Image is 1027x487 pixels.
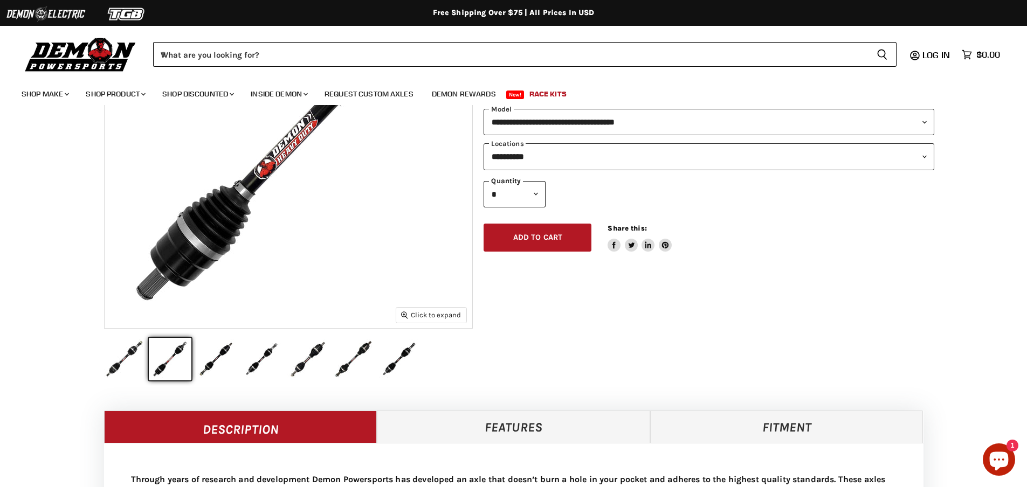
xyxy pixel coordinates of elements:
[377,411,650,443] a: Features
[154,83,240,105] a: Shop Discounted
[86,4,167,24] img: TGB Logo 2
[976,50,1000,60] span: $0.00
[868,42,897,67] button: Search
[243,83,314,105] a: Inside Demon
[506,91,525,99] span: New!
[104,411,377,443] a: Description
[396,308,466,322] button: Click to expand
[13,79,997,105] ul: Main menu
[484,224,591,252] button: Add to cart
[195,338,237,380] button: IMAGE thumbnail
[521,83,575,105] a: Race Kits
[286,338,329,380] button: IMAGE thumbnail
[13,83,75,105] a: Shop Make
[103,338,146,380] button: IMAGE thumbnail
[956,47,1005,62] a: $0.00
[78,83,152,105] a: Shop Product
[608,224,672,252] aside: Share this:
[922,50,950,60] span: Log in
[401,311,461,319] span: Click to expand
[5,4,86,24] img: Demon Electric Logo 2
[918,50,956,60] a: Log in
[484,109,934,135] select: modal-name
[240,338,283,380] button: IMAGE thumbnail
[316,83,422,105] a: Request Custom Axles
[153,42,868,67] input: When autocomplete results are available use up and down arrows to review and enter to select
[424,83,504,105] a: Demon Rewards
[484,143,934,170] select: keys
[378,338,421,380] button: IMAGE thumbnail
[980,443,1018,478] inbox-online-store-chat: Shopify online store chat
[608,224,646,232] span: Share this:
[149,338,191,380] button: IMAGE thumbnail
[513,233,563,242] span: Add to cart
[82,8,945,18] div: Free Shipping Over $75 | All Prices In USD
[153,42,897,67] form: Product
[332,338,375,380] button: IMAGE thumbnail
[484,181,546,207] select: Quantity
[22,35,140,73] img: Demon Powersports
[650,411,923,443] a: Fitment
